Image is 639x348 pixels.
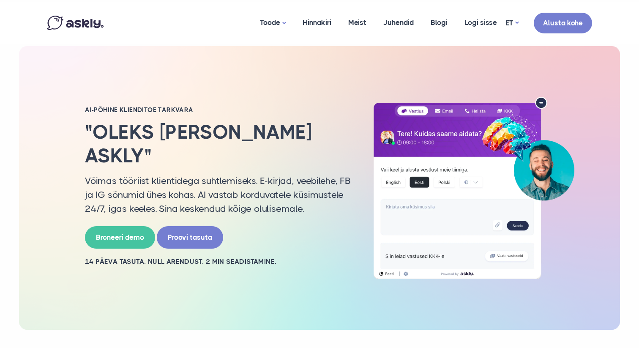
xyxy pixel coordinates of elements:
[85,257,351,266] h2: 14 PÄEVA TASUTA. NULL ARENDUST. 2 MIN SEADISTAMINE.
[85,106,351,114] h2: AI-PÕHINE KLIENDITOE TARKVARA
[85,121,351,167] h2: "Oleks [PERSON_NAME] Askly"
[364,97,584,279] img: AI multilingual chat
[294,2,340,43] a: Hinnakiri
[456,2,505,43] a: Logi sisse
[422,2,456,43] a: Blogi
[534,13,592,33] a: Alusta kohe
[157,226,223,249] a: Proovi tasuta
[340,2,375,43] a: Meist
[251,2,294,44] a: Toode
[85,174,351,216] p: Võimas tööriist klientidega suhtlemiseks. E-kirjad, veebilehe, FB ja IG sõnumid ühes kohas. AI va...
[375,2,422,43] a: Juhendid
[85,226,155,249] a: Broneeri demo
[47,16,104,30] img: Askly
[505,17,519,29] a: ET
